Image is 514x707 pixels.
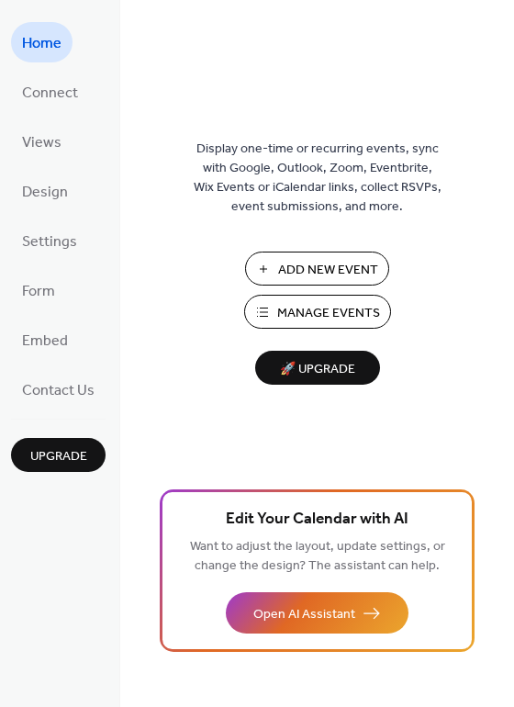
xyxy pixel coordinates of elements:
span: Add New Event [278,261,378,280]
span: Open AI Assistant [253,605,355,624]
a: Settings [11,220,88,261]
span: Form [22,277,55,307]
a: Embed [11,320,79,360]
span: Views [22,129,61,158]
span: Want to adjust the layout, update settings, or change the design? The assistant can help. [190,534,445,578]
button: 🚀 Upgrade [255,351,380,385]
span: Display one-time or recurring events, sync with Google, Outlook, Zoom, Eventbrite, Wix Events or ... [194,140,441,217]
button: Upgrade [11,438,106,472]
button: Add New Event [245,252,389,286]
button: Open AI Assistant [226,592,408,634]
span: Embed [22,327,68,356]
button: Manage Events [244,295,391,329]
a: Contact Us [11,369,106,410]
span: Contact Us [22,376,95,406]
span: 🚀 Upgrade [266,357,369,382]
a: Home [11,22,73,62]
a: Views [11,121,73,162]
span: Home [22,29,61,59]
span: Design [22,178,68,208]
a: Form [11,270,66,310]
a: Connect [11,72,89,112]
span: Connect [22,79,78,108]
span: Settings [22,228,77,257]
a: Design [11,171,79,211]
span: Manage Events [277,304,380,323]
span: Edit Your Calendar with AI [226,507,408,533]
span: Upgrade [30,447,87,466]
